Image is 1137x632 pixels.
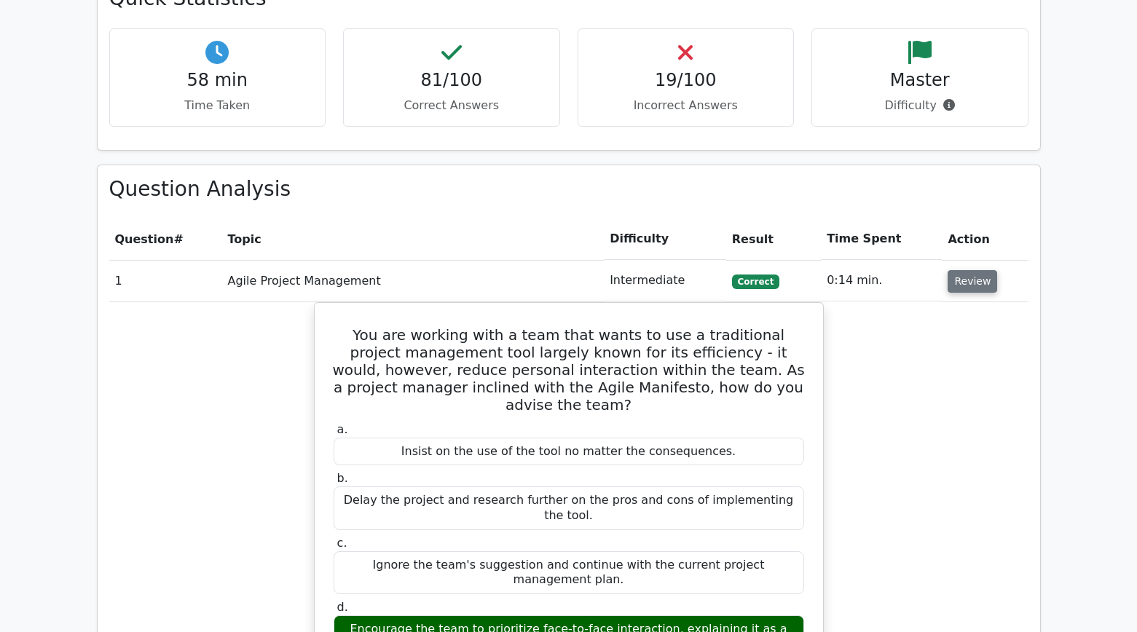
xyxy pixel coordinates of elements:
span: a. [337,422,348,436]
span: Correct [732,274,779,289]
th: Topic [222,218,605,260]
td: Intermediate [604,260,726,301]
th: Result [726,218,821,260]
span: Question [115,232,174,246]
td: 0:14 min. [821,260,942,301]
p: Time Taken [122,97,314,114]
p: Incorrect Answers [590,97,782,114]
td: 1 [109,260,222,301]
h3: Question Analysis [109,177,1028,202]
p: Difficulty [824,97,1016,114]
h4: 81/100 [355,70,548,91]
span: d. [337,600,348,614]
span: b. [337,471,348,485]
div: Ignore the team's suggestion and continue with the current project management plan. [334,551,804,595]
th: Difficulty [604,218,726,260]
div: Delay the project and research further on the pros and cons of implementing the tool. [334,486,804,530]
span: c. [337,536,347,550]
h4: Master [824,70,1016,91]
h4: 58 min [122,70,314,91]
h5: You are working with a team that wants to use a traditional project management tool largely known... [332,326,806,414]
p: Correct Answers [355,97,548,114]
th: Time Spent [821,218,942,260]
th: Action [942,218,1028,260]
button: Review [948,270,997,293]
th: # [109,218,222,260]
div: Insist on the use of the tool no matter the consequences. [334,438,804,466]
td: Agile Project Management [222,260,605,301]
h4: 19/100 [590,70,782,91]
